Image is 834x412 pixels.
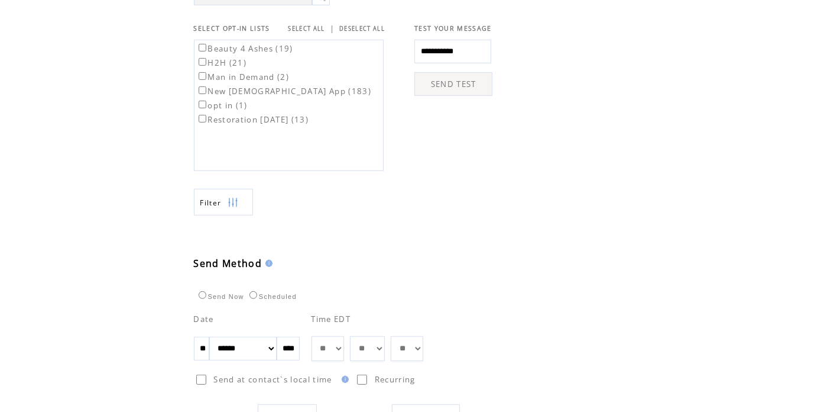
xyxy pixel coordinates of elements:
[196,43,293,54] label: Beauty 4 Ashes (19)
[200,198,222,208] span: Show filters
[194,189,253,215] a: Filter
[196,100,248,111] label: opt in (1)
[194,24,270,33] span: SELECT OPT-IN LISTS
[199,291,206,299] input: Send Now
[311,314,351,324] span: Time EDT
[196,86,372,96] label: New [DEMOGRAPHIC_DATA] App (183)
[249,291,257,299] input: Scheduled
[338,376,349,383] img: help.gif
[196,72,290,82] label: Man in Demand (2)
[194,257,262,270] span: Send Method
[196,293,244,300] label: Send Now
[288,25,325,33] a: SELECT ALL
[246,293,297,300] label: Scheduled
[199,58,206,66] input: H2H (21)
[196,57,247,68] label: H2H (21)
[228,189,238,216] img: filters.png
[196,114,309,125] label: Restoration [DATE] (13)
[214,374,332,385] span: Send at contact`s local time
[199,86,206,94] input: New [DEMOGRAPHIC_DATA] App (183)
[339,25,385,33] a: DESELECT ALL
[199,115,206,123] input: Restoration [DATE] (13)
[375,374,416,385] span: Recurring
[194,314,214,324] span: Date
[414,72,492,96] a: SEND TEST
[199,101,206,108] input: opt in (1)
[330,23,335,34] span: |
[199,72,206,80] input: Man in Demand (2)
[262,260,272,267] img: help.gif
[414,24,492,33] span: TEST YOUR MESSAGE
[199,44,206,51] input: Beauty 4 Ashes (19)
